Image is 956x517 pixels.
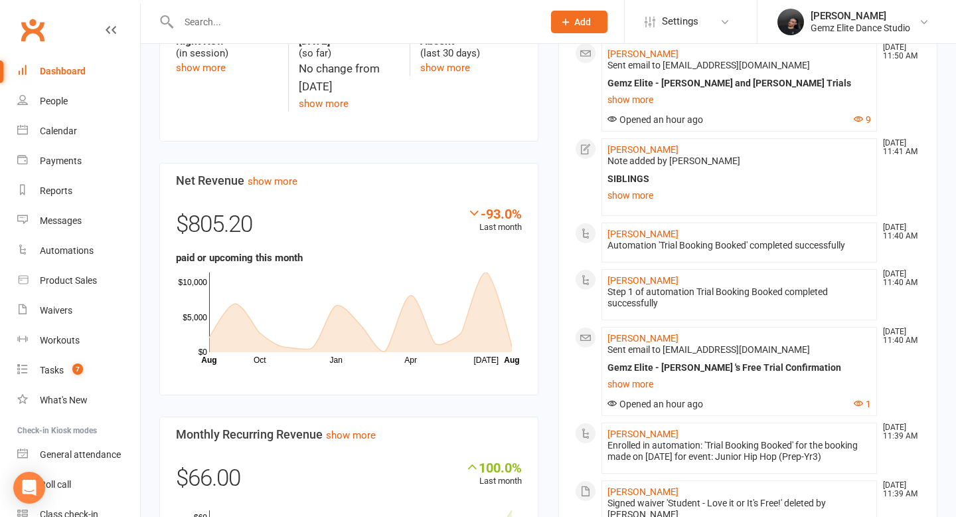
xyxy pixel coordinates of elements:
[299,60,400,96] div: No change from [DATE]
[607,440,871,463] div: Enrolled in automation: 'Trial Booking Booked' for the booking made on [DATE] for event: Junior H...
[465,460,522,474] div: 100.0%
[17,385,140,415] a: What's New
[299,35,400,60] div: (so far)
[176,174,522,187] h3: Net Revenue
[40,245,94,256] div: Automations
[17,146,140,176] a: Payments
[40,449,121,460] div: General attendance
[607,333,678,344] a: [PERSON_NAME]
[876,43,920,60] time: [DATE] 11:50 AM
[40,185,72,196] div: Reports
[551,11,607,33] button: Add
[420,35,522,60] div: (last 30 days)
[607,229,678,239] a: [PERSON_NAME]
[607,375,871,393] a: show more
[607,78,871,89] div: Gemz Elite - [PERSON_NAME] and [PERSON_NAME] Trials
[467,206,522,221] div: -93.0%
[40,66,86,76] div: Dashboard
[876,270,920,287] time: [DATE] 11:40 AM
[876,481,920,498] time: [DATE] 11:39 AM
[465,460,522,488] div: Last month
[17,86,140,116] a: People
[607,186,871,205] a: show more
[574,17,591,27] span: Add
[420,62,470,74] a: show more
[607,173,871,185] div: SIBLINGS
[607,155,871,167] div: Note added by [PERSON_NAME]
[17,326,140,356] a: Workouts
[811,10,910,22] div: [PERSON_NAME]
[607,90,871,109] a: show more
[607,60,810,70] span: Sent email to [EMAIL_ADDRESS][DOMAIN_NAME]
[40,365,64,375] div: Tasks
[176,428,522,441] h3: Monthly Recurring Revenue
[607,399,703,409] span: Opened an hour ago
[40,479,71,490] div: Roll call
[876,223,920,241] time: [DATE] 11:40 AM
[607,114,703,125] span: Opened an hour ago
[662,7,698,37] span: Settings
[607,275,678,286] a: [PERSON_NAME]
[40,126,77,136] div: Calendar
[175,13,534,31] input: Search...
[607,429,678,439] a: [PERSON_NAME]
[72,363,83,375] span: 7
[40,215,82,226] div: Messages
[176,62,226,74] a: show more
[467,206,522,235] div: Last month
[40,155,82,166] div: Payments
[40,335,80,346] div: Workouts
[777,9,804,35] img: thumb_image1739337055.png
[16,13,49,47] a: Clubworx
[17,296,140,326] a: Waivers
[854,399,871,410] button: 1
[17,206,140,236] a: Messages
[176,460,522,504] div: $66.00
[299,98,349,110] a: show more
[40,305,72,316] div: Waivers
[17,116,140,146] a: Calendar
[176,252,303,264] strong: paid or upcoming this month
[607,486,678,497] a: [PERSON_NAME]
[17,176,140,206] a: Reports
[811,22,910,34] div: Gemz Elite Dance Studio
[176,35,278,60] div: (in session)
[607,49,678,59] a: [PERSON_NAME]
[17,266,140,296] a: Product Sales
[17,470,140,500] a: Roll call
[607,362,871,373] div: Gemz Elite - [PERSON_NAME] 's Free Trial Confirmation
[40,395,88,405] div: What's New
[40,275,97,286] div: Product Sales
[176,206,522,250] div: $805.20
[607,286,871,309] div: Step 1 of automation Trial Booking Booked completed successfully
[854,114,871,126] button: 9
[326,429,376,441] a: show more
[248,175,297,187] a: show more
[607,144,678,155] a: [PERSON_NAME]
[17,236,140,266] a: Automations
[876,423,920,441] time: [DATE] 11:39 AM
[17,356,140,385] a: Tasks 7
[876,139,920,156] time: [DATE] 11:41 AM
[13,472,45,504] div: Open Intercom Messenger
[17,56,140,86] a: Dashboard
[607,240,871,251] div: Automation 'Trial Booking Booked' completed successfully
[40,96,68,106] div: People
[607,344,810,355] span: Sent email to [EMAIL_ADDRESS][DOMAIN_NAME]
[17,440,140,470] a: General attendance kiosk mode
[876,328,920,345] time: [DATE] 11:40 AM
